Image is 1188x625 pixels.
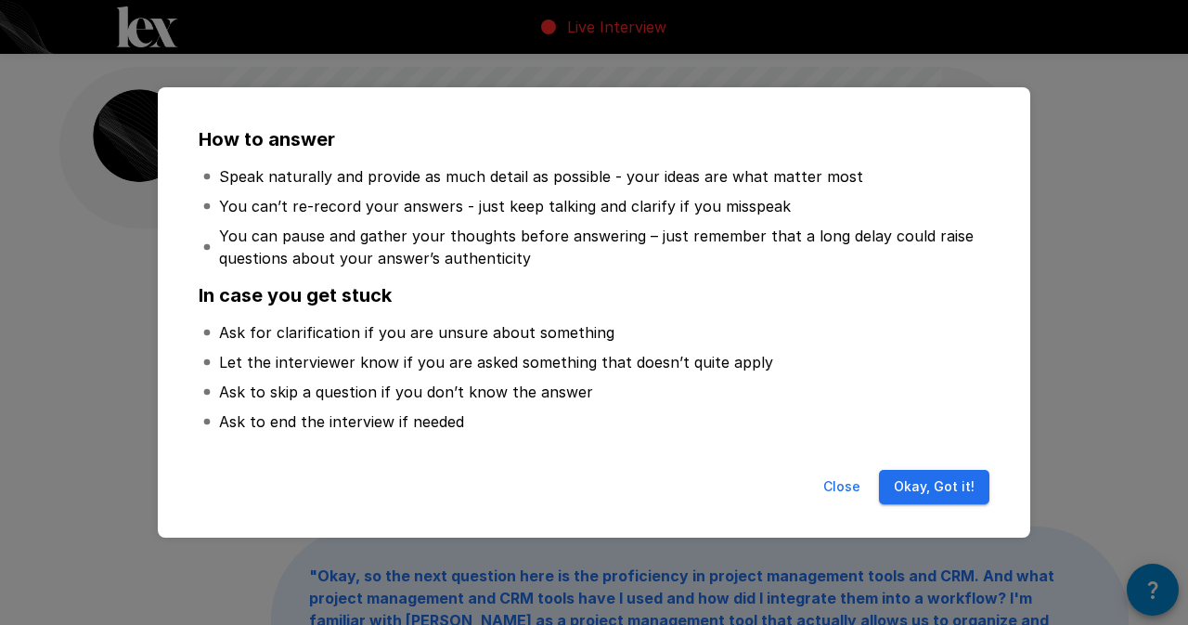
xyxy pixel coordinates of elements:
p: Ask for clarification if you are unsure about something [219,321,614,344]
button: Close [812,470,872,504]
p: Ask to skip a question if you don’t know the answer [219,381,593,403]
b: How to answer [199,128,335,150]
button: Okay, Got it! [879,470,989,504]
p: You can pause and gather your thoughts before answering – just remember that a long delay could r... [219,225,986,269]
p: Ask to end the interview if needed [219,410,464,433]
p: Speak naturally and provide as much detail as possible - your ideas are what matter most [219,165,863,188]
p: Let the interviewer know if you are asked something that doesn’t quite apply [219,351,773,373]
p: You can’t re-record your answers - just keep talking and clarify if you misspeak [219,195,791,217]
b: In case you get stuck [199,284,392,306]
